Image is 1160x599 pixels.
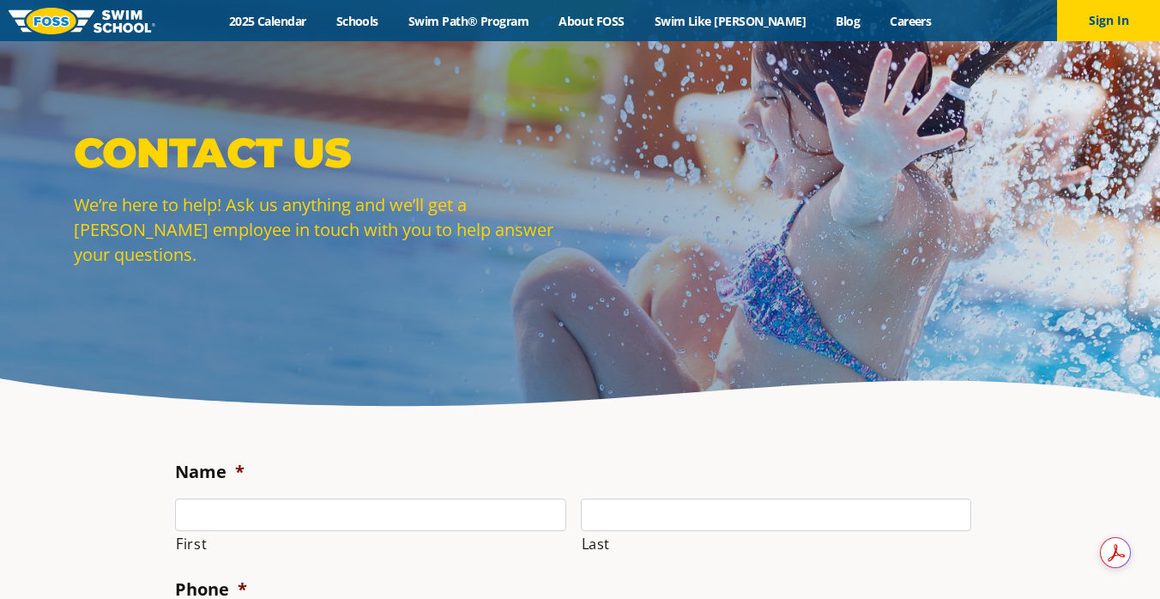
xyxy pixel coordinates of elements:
[175,461,245,483] label: Name
[581,499,972,531] input: Last name
[74,127,571,178] p: Contact Us
[821,13,875,29] a: Blog
[214,13,321,29] a: 2025 Calendar
[393,13,543,29] a: Swim Path® Program
[321,13,393,29] a: Schools
[74,192,571,267] p: We’re here to help! Ask us anything and we’ll get a [PERSON_NAME] employee in touch with you to h...
[582,532,972,556] label: Last
[175,499,566,531] input: First name
[176,532,566,556] label: First
[875,13,946,29] a: Careers
[544,13,640,29] a: About FOSS
[9,8,155,34] img: FOSS Swim School Logo
[639,13,821,29] a: Swim Like [PERSON_NAME]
